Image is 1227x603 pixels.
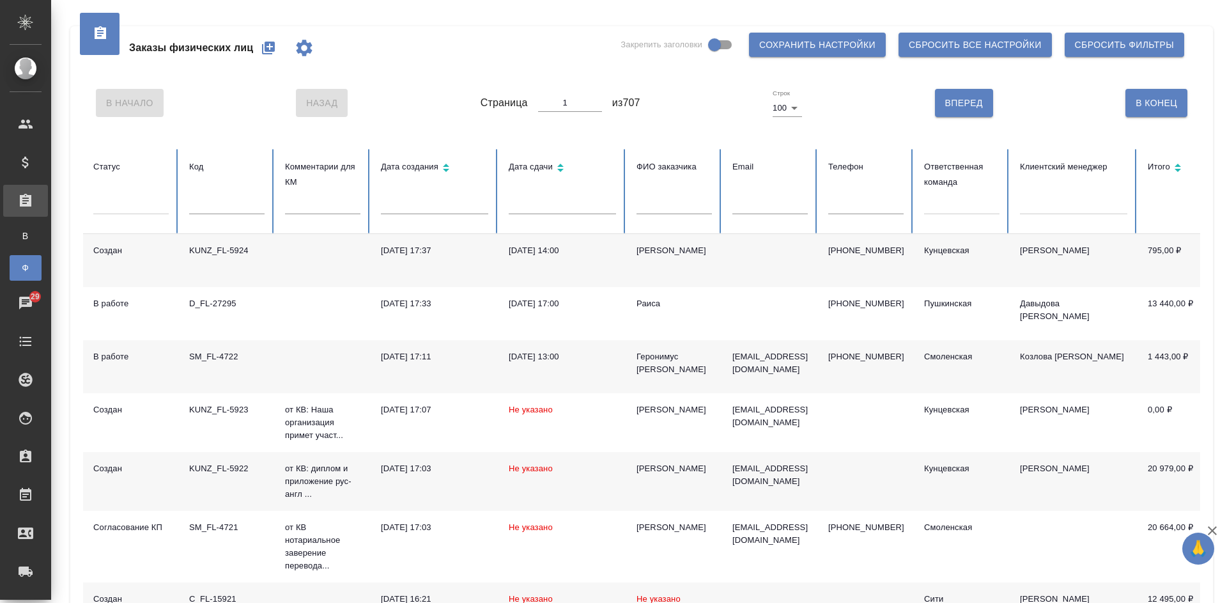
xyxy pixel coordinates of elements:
[637,159,712,175] div: ФИО заказчика
[129,40,253,56] span: Заказы физических лиц
[637,462,712,475] div: [PERSON_NAME]
[773,90,790,97] label: Строк
[93,462,169,475] div: Создан
[899,33,1052,57] button: Сбросить все настройки
[924,462,999,475] div: Кунцевская
[3,287,48,319] a: 29
[1136,95,1177,111] span: В Конец
[828,521,904,534] p: [PHONE_NUMBER]
[924,403,999,416] div: Кунцевская
[509,159,616,178] div: Сортировка
[189,159,265,175] div: Код
[189,350,265,363] div: SM_FL-4722
[637,521,712,534] div: [PERSON_NAME]
[381,521,488,534] div: [DATE] 17:03
[509,297,616,310] div: [DATE] 17:00
[509,464,553,473] span: Не указано
[828,297,904,310] p: [PHONE_NUMBER]
[732,159,808,175] div: Email
[749,33,886,57] button: Сохранить настройки
[1010,234,1138,287] td: [PERSON_NAME]
[637,403,712,416] div: [PERSON_NAME]
[924,521,999,534] div: Смоленская
[509,350,616,363] div: [DATE] 13:00
[924,244,999,257] div: Кунцевская
[10,223,42,249] a: В
[381,462,488,475] div: [DATE] 17:03
[1020,159,1127,175] div: Клиентский менеджер
[23,290,47,303] span: 29
[10,255,42,281] a: Ф
[1010,340,1138,393] td: Козлова [PERSON_NAME]
[381,350,488,363] div: [DATE] 17:11
[732,403,808,429] p: [EMAIL_ADDRESS][DOMAIN_NAME]
[93,350,169,363] div: В работе
[1182,533,1214,565] button: 🙏
[189,297,265,310] div: D_FL-27295
[1010,393,1138,452] td: [PERSON_NAME]
[381,159,488,178] div: Сортировка
[935,89,993,117] button: Вперед
[189,403,265,416] div: KUNZ_FL-5923
[924,350,999,363] div: Смоленская
[621,38,702,51] span: Закрепить заголовки
[924,297,999,310] div: Пушкинская
[285,403,360,442] p: от КВ: Наша организация примет участ...
[93,297,169,310] div: В работе
[732,521,808,547] p: [EMAIL_ADDRESS][DOMAIN_NAME]
[1065,33,1184,57] button: Сбросить фильтры
[481,95,528,111] span: Страница
[381,403,488,416] div: [DATE] 17:07
[612,95,640,111] span: из 707
[189,462,265,475] div: KUNZ_FL-5922
[637,244,712,257] div: [PERSON_NAME]
[1010,287,1138,340] td: Давыдова [PERSON_NAME]
[828,244,904,257] p: [PHONE_NUMBER]
[509,522,553,532] span: Не указано
[285,521,360,572] p: от КВ нотариальное заверение перевода...
[1187,535,1209,562] span: 🙏
[759,37,876,53] span: Сохранить настройки
[637,297,712,310] div: Раиса
[773,99,802,117] div: 100
[189,244,265,257] div: KUNZ_FL-5924
[381,297,488,310] div: [DATE] 17:33
[93,521,169,534] div: Согласование КП
[93,244,169,257] div: Создан
[16,262,35,274] span: Ф
[381,244,488,257] div: [DATE] 17:37
[732,462,808,488] p: [EMAIL_ADDRESS][DOMAIN_NAME]
[509,405,553,414] span: Не указано
[16,230,35,242] span: В
[732,350,808,376] p: [EMAIL_ADDRESS][DOMAIN_NAME]
[924,159,999,190] div: Ответственная команда
[93,159,169,175] div: Статус
[509,244,616,257] div: [DATE] 14:00
[1148,159,1223,178] div: Сортировка
[828,350,904,363] p: [PHONE_NUMBER]
[1010,452,1138,511] td: [PERSON_NAME]
[253,33,284,63] button: Создать
[945,95,983,111] span: Вперед
[637,350,712,376] div: Геронимус [PERSON_NAME]
[828,159,904,175] div: Телефон
[1125,89,1187,117] button: В Конец
[189,521,265,534] div: SM_FL-4721
[285,159,360,190] div: Комментарии для КМ
[93,403,169,416] div: Создан
[1075,37,1174,53] span: Сбросить фильтры
[909,37,1042,53] span: Сбросить все настройки
[285,462,360,501] p: от КВ: диплом и приложение рус-англ ...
